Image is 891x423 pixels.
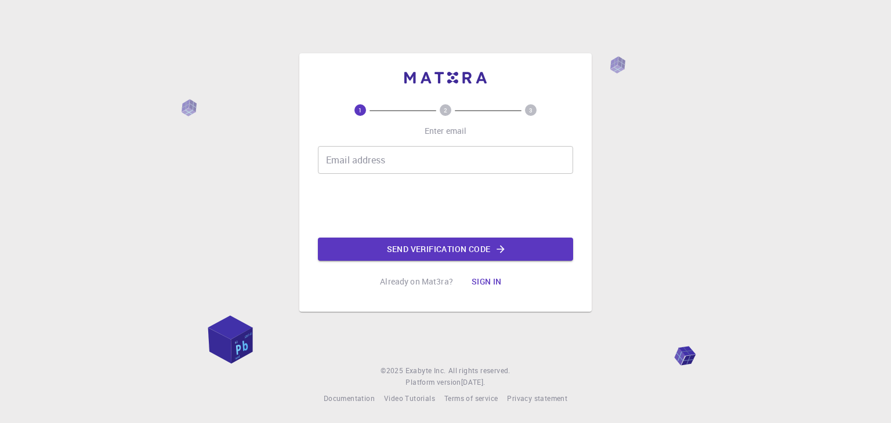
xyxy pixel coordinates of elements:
iframe: reCAPTCHA [357,183,534,228]
text: 3 [529,106,533,114]
a: Documentation [324,393,375,404]
a: [DATE]. [461,377,486,388]
p: Enter email [425,125,467,137]
text: 1 [358,106,362,114]
span: Privacy statement [507,393,567,403]
button: Sign in [462,270,511,293]
a: Terms of service [444,393,498,404]
span: Exabyte Inc. [405,366,446,375]
a: Video Tutorials [384,393,435,404]
span: Platform version [405,377,461,388]
button: Send verification code [318,238,573,261]
span: © 2025 [381,365,405,377]
a: Exabyte Inc. [405,365,446,377]
span: [DATE] . [461,377,486,386]
span: Terms of service [444,393,498,403]
p: Already on Mat3ra? [380,276,453,287]
span: Video Tutorials [384,393,435,403]
a: Privacy statement [507,393,567,404]
text: 2 [444,106,447,114]
span: All rights reserved. [448,365,510,377]
span: Documentation [324,393,375,403]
